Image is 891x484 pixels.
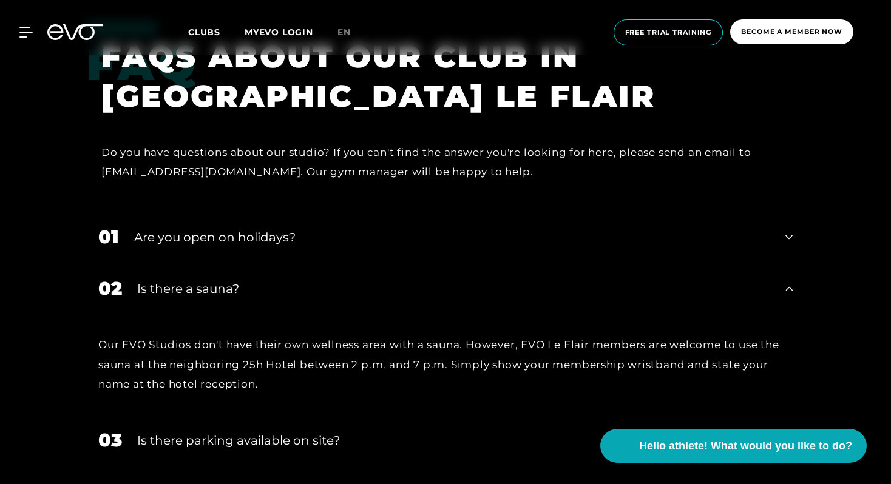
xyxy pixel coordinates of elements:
font: 01 [98,226,119,248]
font: Is there parking available on site? [137,433,340,448]
a: Clubs [188,26,245,38]
font: Are you open on holidays? [134,230,296,244]
font: Is there a sauna? [137,281,239,296]
font: FAQS ABOUT OUR CLUB IN [GEOGRAPHIC_DATA] LE FLAIR [101,38,656,115]
a: en [337,25,365,39]
a: Become a member now [727,19,857,45]
button: Hello athlete! What would you like to do? [600,429,867,463]
a: Free trial training [610,19,727,45]
font: Our EVO Studios don't have their own wellness area with a sauna. However, EVO Le Flair members ar... [98,338,779,390]
font: Clubs [188,27,220,38]
font: Do you have questions about our studio? If you can't find the answer you're looking for here, ple... [101,146,751,178]
a: MYEVO LOGIN [245,27,313,38]
font: 02 [98,277,122,300]
font: Hello athlete! What would you like to do? [639,440,852,452]
font: Free trial training [625,28,712,36]
font: Become a member now [741,27,842,36]
font: 03 [98,429,122,451]
font: en [337,27,351,38]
